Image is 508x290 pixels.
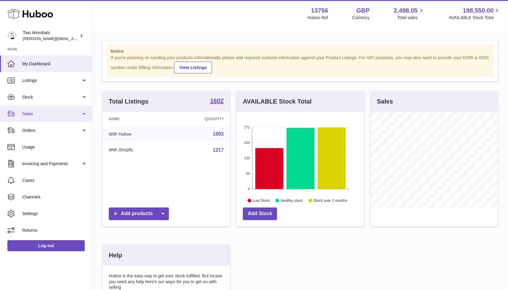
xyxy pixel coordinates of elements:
img: adam.randall@twowombats.com [7,31,17,40]
span: My Dashboard [22,61,87,67]
div: Currency [352,15,370,21]
a: View Listings [174,62,212,73]
span: AVAILABLE Stock Total [449,15,501,21]
strong: 1602 [210,98,224,104]
text: Healthy stock [280,198,303,202]
span: Usage [22,144,87,150]
span: Total sales [397,15,425,21]
div: Huboo Ref [307,15,328,21]
text: Stock over 2 months [314,198,347,202]
td: With Shopify [103,142,171,158]
a: 1217 [213,147,224,153]
text: 204 [244,141,250,145]
span: 2,498.05 [394,6,418,15]
h3: Total Listings [109,97,148,106]
span: Orders [22,128,81,133]
strong: GBP [356,6,369,15]
strong: 13756 [311,6,328,15]
a: 1602 [210,98,224,105]
text: Low Stock [253,198,270,202]
span: [PERSON_NAME][EMAIL_ADDRESS][PERSON_NAME][DOMAIN_NAME] [23,36,156,41]
a: 2,498.05 Total sales [394,6,425,21]
text: 68 [246,172,250,175]
span: Listings [22,78,81,84]
span: Stock [22,94,81,100]
th: Name [103,112,171,126]
h3: Help [109,251,122,259]
span: Sales [22,111,81,117]
div: If you're planning on sending your products internationally please add required customs informati... [111,55,490,73]
h3: AVAILABLE Stock Total [243,97,311,106]
span: Returns [22,227,87,233]
h3: Sales [377,97,393,106]
strong: Notice [111,48,490,54]
td: With Huboo [103,126,171,142]
div: Two Wombats [23,30,78,42]
th: Quantity [171,112,230,126]
a: Add products [109,207,169,220]
a: 1602 [213,131,224,137]
a: Log out [7,240,85,251]
span: Invoicing and Payments [22,161,81,167]
span: Cases [22,178,87,183]
span: Channels [22,194,87,200]
text: 0 [248,187,250,191]
text: 136 [244,156,250,160]
text: 272 [244,125,250,129]
a: 198,550.00 AVAILABLE Stock Total [449,6,501,21]
span: 198,550.00 [463,6,494,15]
a: Add Stock [243,207,277,220]
span: Settings [22,211,87,217]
